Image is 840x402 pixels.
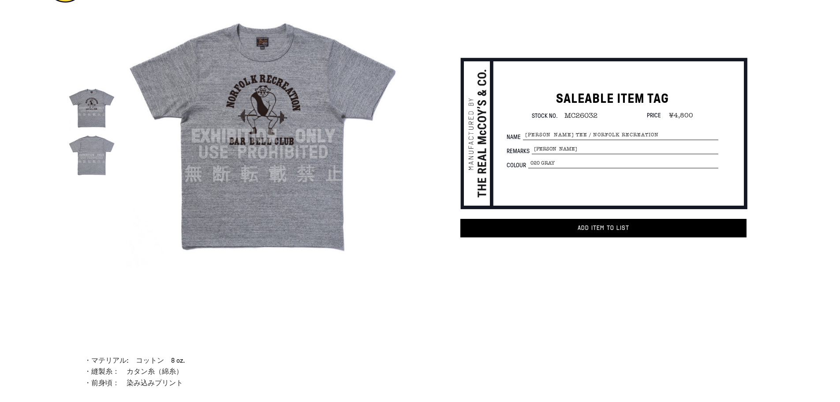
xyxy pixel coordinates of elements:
span: [PERSON_NAME] TEE / NORFOLK RECREATION [523,130,718,140]
span: MC26032 [558,112,597,120]
span: 020 GRAY [528,159,718,169]
span: Colour [507,162,528,169]
img: JOE MCCOY TEE / NORFOLK RECREATION [68,131,115,178]
span: Stock No. [532,111,558,120]
span: Add item to List [578,224,629,232]
h1: SALEABLE ITEM TAG [507,90,718,107]
img: JOE MCCOY TEE / NORFOLK RECREATION [68,85,115,131]
span: Name [507,134,523,140]
p: ・マテリアル: コットン 8 oz. ・縫製糸： カタン糸（綿糸） ・前身頃： 染み込みプリント [84,355,402,389]
span: ¥4,800 [662,111,693,119]
span: [PERSON_NAME] [532,145,718,154]
span: Remarks [507,148,532,154]
span: Price [647,111,661,119]
button: Add item to List [460,219,747,237]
